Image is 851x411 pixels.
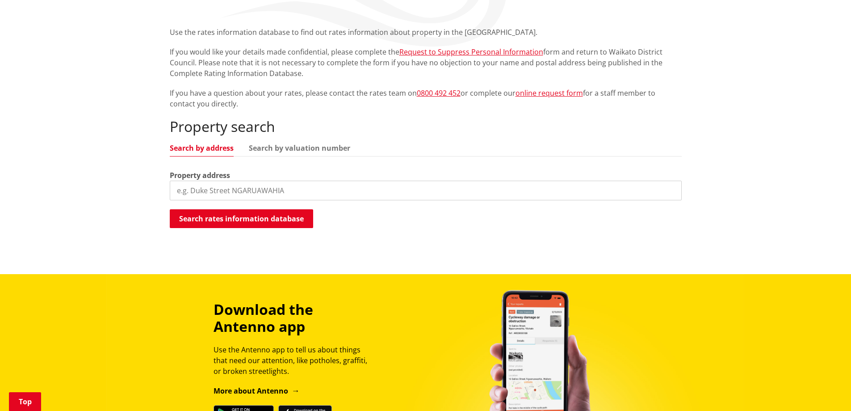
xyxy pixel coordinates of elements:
[417,88,461,98] a: 0800 492 452
[170,47,682,79] p: If you would like your details made confidential, please complete the form and return to Waikato ...
[399,47,543,57] a: Request to Suppress Personal Information
[516,88,583,98] a: online request form
[9,392,41,411] a: Top
[170,144,234,152] a: Search by address
[170,209,313,228] button: Search rates information database
[214,386,300,396] a: More about Antenno
[214,301,375,335] h3: Download the Antenno app
[170,181,682,200] input: e.g. Duke Street NGARUAWAHIA
[170,118,682,135] h2: Property search
[810,373,842,406] iframe: Messenger Launcher
[170,170,230,181] label: Property address
[249,144,350,152] a: Search by valuation number
[170,88,682,109] p: If you have a question about your rates, please contact the rates team on or complete our for a s...
[214,344,375,377] p: Use the Antenno app to tell us about things that need our attention, like potholes, graffiti, or ...
[170,27,682,38] p: Use the rates information database to find out rates information about property in the [GEOGRAPHI...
